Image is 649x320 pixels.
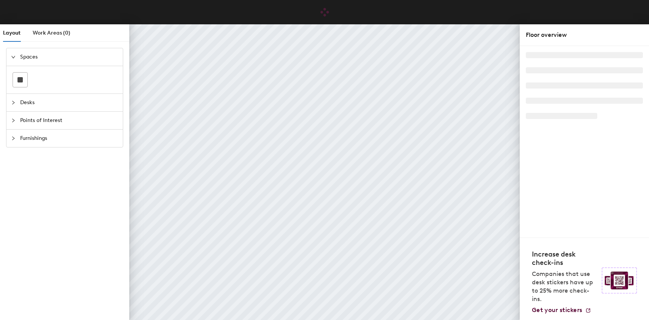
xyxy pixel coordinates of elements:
img: Sticker logo [602,268,637,293]
span: collapsed [11,118,16,123]
span: Work Areas (0) [33,30,70,36]
span: Layout [3,30,21,36]
span: Desks [20,94,118,111]
span: Points of Interest [20,112,118,129]
span: Furnishings [20,130,118,147]
span: Get your stickers [532,306,582,314]
span: Spaces [20,48,118,66]
span: expanded [11,55,16,59]
span: collapsed [11,136,16,141]
span: collapsed [11,100,16,105]
a: Get your stickers [532,306,591,314]
p: Companies that use desk stickers have up to 25% more check-ins. [532,270,597,303]
h4: Increase desk check-ins [532,250,597,267]
div: Floor overview [526,30,643,40]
